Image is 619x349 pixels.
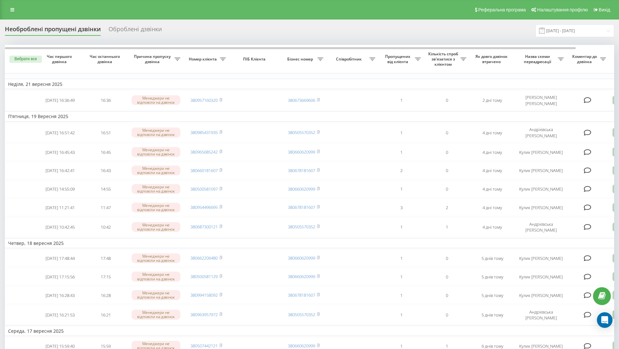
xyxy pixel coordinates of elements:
a: 380505570352 [288,224,315,230]
font: 1 [446,343,448,349]
font: Менеджери не відповіли на дзвінок [137,290,175,300]
font: Менеджери не відповіли на дзвінок [137,203,175,212]
font: 1 [400,312,403,318]
font: [DATE] 16:21:53 [45,312,75,318]
a: 380660620999 [288,186,315,192]
font: [PERSON_NAME] [PERSON_NAME] [525,94,557,106]
font: 1 [400,224,403,230]
font: Налаштування профілю [537,7,588,12]
font: Кулик [PERSON_NAME] [519,343,563,349]
font: Причина пропуску дзвінка [134,54,171,64]
font: Необроблені пропущені дзвінки [5,25,101,33]
font: [DATE] 16:42:41 [45,168,75,174]
font: Реферальна програма [478,7,526,12]
font: [DATE] 16:28:43 [45,292,75,298]
font: Менеджери не відповіли на дзвінок [137,184,175,194]
font: [DATE] 16:51:42 [45,130,75,136]
font: 0 [446,255,448,261]
font: 14:55 [101,186,111,192]
font: Час останнього дзвінка [90,54,120,64]
font: Вибрати все [14,57,37,61]
font: [DATE] 16:36:49 [45,97,75,103]
font: П'ятниця, 19 Вересня 2025 [8,113,68,119]
a: 380965685242 [190,149,218,155]
font: Кулик [PERSON_NAME] [519,292,563,298]
a: 380963957972 [190,312,218,317]
font: 5 днів тому [482,312,503,318]
font: Менеджери не відповіли на дзвінок [137,128,175,137]
font: Оброблені дзвінки [109,25,162,33]
font: 1 [446,224,448,230]
font: Менеджери не відповіли на дзвінок [137,222,175,232]
font: 16:21 [101,312,111,318]
font: 16:43 [101,168,111,174]
a: 380673669606 [288,97,315,103]
font: 4 дні тому [483,205,502,210]
font: 15:59 [101,343,111,349]
font: 1 [400,274,403,280]
font: Менеджери не відповіли на дзвінок [137,272,175,281]
font: 2 дні тому [483,97,502,103]
a: 380505570352 [288,129,315,135]
font: Співробітник [336,56,362,62]
font: 0 [446,97,448,103]
a: 380687300121 [190,224,218,230]
font: 1 [400,343,403,349]
a: 380660620999 [288,149,315,155]
a: 380660181607 [190,168,218,173]
font: [DATE] 11:21:41 [45,205,75,210]
font: Неділя, 21 вересня 2025 [8,81,62,87]
font: Андрієвська [PERSON_NAME] [525,309,557,321]
a: 380660620999 [288,255,315,261]
a: 380662206480 [190,255,218,261]
div: Open Intercom Messenger [597,312,613,328]
font: 6 днів тому [482,343,503,349]
font: 16:36 [101,97,111,103]
font: [DATE] 14:55:09 [45,186,75,192]
font: Кулик [PERSON_NAME] [519,186,563,192]
font: 380954496695 [190,204,218,210]
font: Менеджери не відповіли на дзвінок [137,166,175,175]
font: 17:48 [101,255,111,261]
font: 0 [446,168,448,174]
a: 380994158092 [190,292,218,298]
font: 380678181607 [288,168,315,173]
font: Менеджери не відповіли на дзвінок [137,253,175,263]
font: 4 дні тому [483,130,502,136]
font: 2 [446,205,448,210]
a: 380957160320 [190,97,218,103]
font: 0 [446,130,448,136]
font: [DATE] 16:45:43 [45,149,75,155]
font: 2 [400,168,403,174]
font: 5 днів тому [482,274,503,280]
font: 380660620999 [288,343,315,349]
font: 1 [400,130,403,136]
font: 0 [446,274,448,280]
font: 4 дні тому [483,224,502,230]
font: Кулик [PERSON_NAME] [519,255,563,261]
font: 380507442121 [190,343,218,349]
font: ПІБ Клієнта [243,56,265,62]
a: 380500581097 [190,186,218,192]
font: 0 [446,312,448,318]
font: Андрієвська [PERSON_NAME] [525,221,557,233]
font: 1 [400,292,403,298]
font: Час першого дзвінка [47,54,72,64]
font: 10:42 [101,224,111,230]
font: 4 дні тому [483,168,502,174]
font: 380678181607 [288,292,315,298]
font: Назва схеми переадресації [524,54,551,64]
font: 1 [400,97,403,103]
